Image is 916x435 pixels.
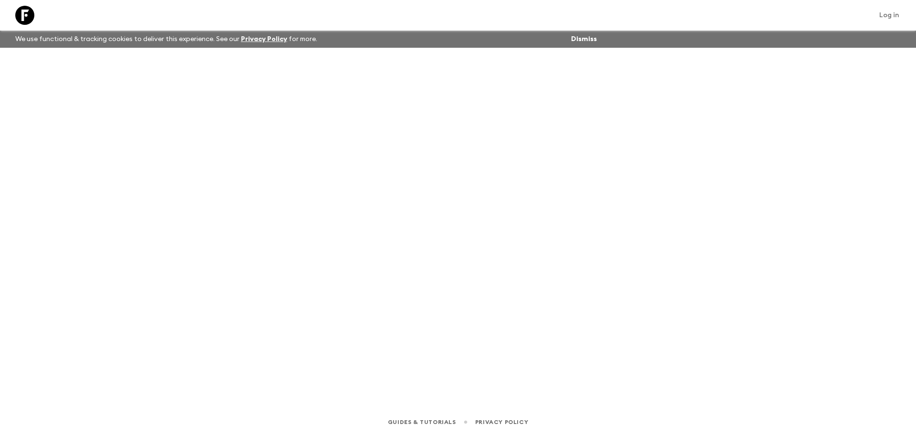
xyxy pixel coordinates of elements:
a: Guides & Tutorials [388,417,456,427]
p: We use functional & tracking cookies to deliver this experience. See our for more. [11,31,321,48]
button: Dismiss [569,32,599,46]
a: Log in [874,9,905,22]
a: Privacy Policy [241,36,287,42]
a: Privacy Policy [475,417,528,427]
